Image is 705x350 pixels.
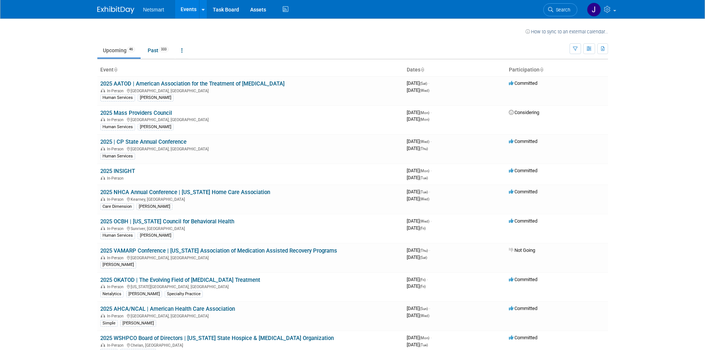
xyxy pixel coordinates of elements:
[107,284,126,289] span: In-Person
[420,284,426,289] span: (Fri)
[420,343,428,347] span: (Tue)
[420,117,429,121] span: (Mon)
[420,190,428,194] span: (Tue)
[100,168,135,174] a: 2025 INSIGHT
[100,283,401,289] div: [US_STATE][GEOGRAPHIC_DATA], [GEOGRAPHIC_DATA]
[100,116,401,122] div: [GEOGRAPHIC_DATA], [GEOGRAPHIC_DATA]
[407,342,428,347] span: [DATE]
[420,219,429,223] span: (Wed)
[407,313,429,318] span: [DATE]
[107,314,126,319] span: In-Person
[509,139,537,144] span: Committed
[420,89,429,93] span: (Wed)
[420,336,429,340] span: (Mon)
[100,110,172,116] a: 2025 Mass Providers Council
[100,189,270,196] a: 2025 NHCA Annual Conference | [US_STATE] Home Care Association
[429,247,430,253] span: -
[430,335,432,340] span: -
[101,197,105,201] img: In-Person Event
[97,43,141,57] a: Upcoming46
[100,146,401,151] div: [GEOGRAPHIC_DATA], [GEOGRAPHIC_DATA]
[100,232,135,239] div: Human Services
[100,203,134,210] div: Care Dimension
[100,139,187,145] a: 2025 | CP State Annual Conference
[420,249,428,253] span: (Thu)
[407,189,430,194] span: [DATE]
[127,47,135,52] span: 46
[126,291,162,297] div: [PERSON_NAME]
[509,218,537,224] span: Committed
[420,169,429,173] span: (Mon)
[429,306,430,311] span: -
[101,314,105,317] img: In-Person Event
[101,147,105,150] img: In-Person Event
[165,291,203,297] div: Specialty Practice
[107,176,126,181] span: In-Person
[100,225,401,231] div: Sunriver, [GEOGRAPHIC_DATA]
[407,146,428,151] span: [DATE]
[407,306,430,311] span: [DATE]
[420,111,429,115] span: (Mon)
[137,203,172,210] div: [PERSON_NAME]
[100,196,401,202] div: Kearney, [GEOGRAPHIC_DATA]
[420,226,426,230] span: (Fri)
[407,196,429,201] span: [DATE]
[407,218,432,224] span: [DATE]
[430,168,432,173] span: -
[101,117,105,121] img: In-Person Event
[143,7,164,13] span: Netsmart
[509,335,537,340] span: Committed
[100,261,136,268] div: [PERSON_NAME]
[407,175,428,180] span: [DATE]
[430,110,432,115] span: -
[100,87,401,93] div: [GEOGRAPHIC_DATA], [GEOGRAPHIC_DATA]
[407,247,430,253] span: [DATE]
[101,256,105,259] img: In-Person Event
[420,256,427,260] span: (Sat)
[420,147,428,151] span: (Thu)
[107,89,126,93] span: In-Person
[100,306,235,312] a: 2025 AHCA/NCAL | American Health Care Association
[407,277,428,282] span: [DATE]
[509,277,537,282] span: Committed
[428,80,429,86] span: -
[540,67,543,73] a: Sort by Participation Type
[100,247,337,254] a: 2025 VAMARP Conference | [US_STATE] Association of Medication Assisted Recovery Programs
[553,7,570,13] span: Search
[407,110,432,115] span: [DATE]
[100,320,118,327] div: Simple
[407,254,427,260] span: [DATE]
[101,226,105,230] img: In-Person Event
[407,335,432,340] span: [DATE]
[506,64,608,76] th: Participation
[407,116,429,122] span: [DATE]
[407,139,432,144] span: [DATE]
[427,277,428,282] span: -
[509,247,535,253] span: Not Going
[100,124,135,130] div: Human Services
[420,140,429,144] span: (Wed)
[420,67,424,73] a: Sort by Start Date
[97,64,404,76] th: Event
[100,335,334,341] a: 2025 WSHPCO Board of Directors | [US_STATE] State Hospice & [MEDICAL_DATA] Organization
[420,278,426,282] span: (Fri)
[543,3,577,16] a: Search
[107,147,126,151] span: In-Person
[107,117,126,122] span: In-Person
[138,232,174,239] div: [PERSON_NAME]
[107,197,126,202] span: In-Person
[509,110,539,115] span: Considering
[100,277,260,283] a: 2025 OKATOD | The Evolving Field of [MEDICAL_DATA] Treatment
[142,43,174,57] a: Past333
[101,284,105,288] img: In-Person Event
[509,189,537,194] span: Committed
[509,80,537,86] span: Committed
[100,153,135,160] div: Human Services
[526,29,608,34] a: How to sync to an external calendar...
[138,94,174,101] div: [PERSON_NAME]
[100,313,401,319] div: [GEOGRAPHIC_DATA], [GEOGRAPHIC_DATA]
[107,226,126,231] span: In-Person
[138,124,174,130] div: [PERSON_NAME]
[114,67,117,73] a: Sort by Event Name
[407,80,429,86] span: [DATE]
